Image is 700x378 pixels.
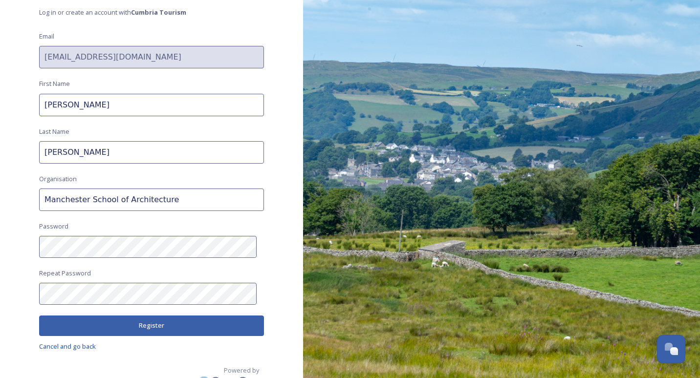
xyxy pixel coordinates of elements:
span: Repeat Password [39,269,91,278]
span: Organisation [39,174,77,184]
button: Register [39,315,264,336]
span: Email [39,32,54,41]
span: First Name [39,79,70,88]
button: Open Chat [657,335,685,363]
span: Cancel and go back [39,342,96,351]
input: Acme Inc [39,189,264,211]
span: Last Name [39,127,69,136]
input: Doe [39,141,264,164]
input: John [39,94,264,116]
span: Powered by [224,366,259,375]
strong: Cumbria Tourism [131,8,186,17]
span: Password [39,222,68,231]
input: john.doe@snapsea.io [39,46,264,68]
span: Log in or create an account with [39,8,264,17]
